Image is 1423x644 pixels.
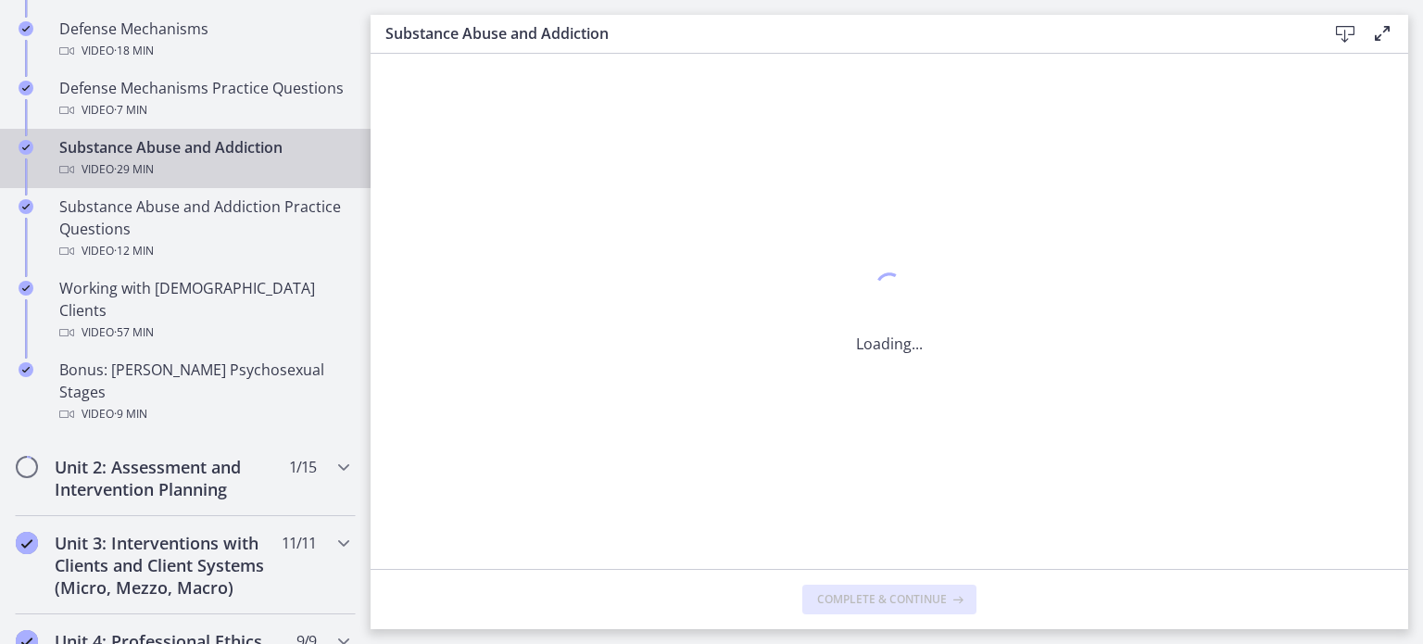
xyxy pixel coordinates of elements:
[19,140,33,155] i: Completed
[19,199,33,214] i: Completed
[856,333,923,355] p: Loading...
[19,362,33,377] i: Completed
[16,532,38,554] i: Completed
[59,403,348,425] div: Video
[59,277,348,344] div: Working with [DEMOGRAPHIC_DATA] Clients
[114,99,147,121] span: · 7 min
[55,532,281,599] h2: Unit 3: Interventions with Clients and Client Systems (Micro, Mezzo, Macro)
[114,158,154,181] span: · 29 min
[59,77,348,121] div: Defense Mechanisms Practice Questions
[59,158,348,181] div: Video
[59,99,348,121] div: Video
[59,40,348,62] div: Video
[114,322,154,344] span: · 57 min
[817,592,947,607] span: Complete & continue
[802,585,976,614] button: Complete & continue
[114,240,154,262] span: · 12 min
[856,268,923,310] div: 1
[59,359,348,425] div: Bonus: [PERSON_NAME] Psychosexual Stages
[385,22,1297,44] h3: Substance Abuse and Addiction
[114,403,147,425] span: · 9 min
[19,281,33,296] i: Completed
[59,136,348,181] div: Substance Abuse and Addiction
[114,40,154,62] span: · 18 min
[59,18,348,62] div: Defense Mechanisms
[19,81,33,95] i: Completed
[55,456,281,500] h2: Unit 2: Assessment and Intervention Planning
[59,196,348,262] div: Substance Abuse and Addiction Practice Questions
[59,322,348,344] div: Video
[282,532,316,554] span: 11 / 11
[289,456,316,478] span: 1 / 15
[19,21,33,36] i: Completed
[59,240,348,262] div: Video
